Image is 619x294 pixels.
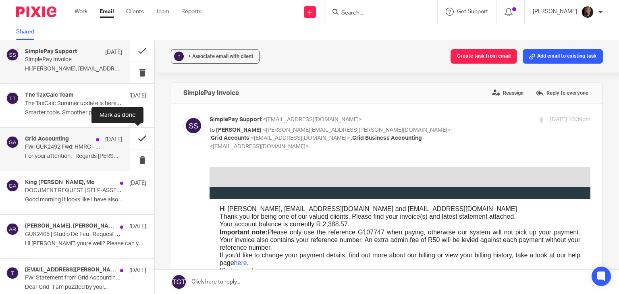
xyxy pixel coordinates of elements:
[25,48,77,55] h4: SimplePay Support
[25,93,37,99] a: here
[100,8,114,16] a: Email
[126,8,144,16] a: Clients
[216,127,262,133] span: [PERSON_NAME]
[352,135,422,141] span: Grid Business Accounting
[10,54,371,61] p: Your account balance is currently R 2,388.57.
[124,160,141,167] a: About
[523,49,603,64] button: Add email to existing task
[25,100,122,107] p: The TaxCalc Summer update is here - see what’s new.
[341,10,413,17] input: Search
[16,24,40,40] a: Shared
[251,135,350,141] span: <[EMAIL_ADDRESS][DOMAIN_NAME]>
[10,100,371,116] p: Kind regards, SimplePay Support
[25,110,146,116] p: Smarter tools. Smoother processes. Stronger...
[25,223,116,230] h4: [PERSON_NAME], [PERSON_NAME]
[10,46,371,54] p: Thank you for being one of our valued clients. Please find your invoice(s) and latest statement a...
[10,85,371,100] p: If you'd like to change your payment details, find out more about our billing or view your billin...
[6,48,19,61] img: svg%3E
[188,54,253,59] span: + Associate email with client
[181,8,201,16] a: Reports
[105,136,122,144] p: [DATE]
[129,223,146,231] p: [DATE]
[10,38,371,46] p: Hi [PERSON_NAME], [EMAIL_ADDRESS][DOMAIN_NAME] and [EMAIL_ADDRESS][DOMAIN_NAME]
[25,275,122,282] p: FW: Statement from Grid Accounting Ltd for Legitimate Leadership Int Ltd
[6,92,19,105] img: svg%3E
[25,284,146,291] p: Dear Grid I am puzzled by your...
[25,144,103,151] p: FW: GUK2492 Fwd: HMRC - Regarding your recent online communication
[129,179,146,187] p: [DATE]
[581,6,594,19] img: Screenshot%202023-08-23%20174648.png
[16,6,56,17] img: Pixie
[6,136,19,149] img: svg%3E
[118,168,141,175] a: Contact
[8,168,118,176] td: (011) 568 0721 (9am to 5pm)
[263,127,451,133] span: <[PERSON_NAME][EMAIL_ADDRESS][PERSON_NAME][DOMAIN_NAME]>
[25,197,146,203] p: Good morning It looks like I have also...
[105,48,122,56] p: [DATE]
[183,89,239,97] h4: SimplePay Invoice
[25,136,69,143] h4: Grid Accounting
[351,135,352,141] span: ,
[451,49,517,64] button: Create task from email
[263,117,362,122] span: <[EMAIL_ADDRESS][DOMAIN_NAME]>
[10,128,33,133] b: Disclaimer:
[210,144,309,149] span: <[EMAIL_ADDRESS][DOMAIN_NAME]>
[490,87,526,99] label: Reassign
[174,52,184,61] div: ?
[457,9,488,14] span: Get Support
[25,153,122,160] p: For your attention. Regards [PERSON_NAME] ...
[210,117,262,122] span: SimplePay Support
[6,267,19,280] img: svg%3E
[6,179,19,192] img: svg%3E
[8,160,118,167] a: [EMAIL_ADDRESS][DOMAIN_NAME]
[25,56,103,63] p: SimplePay Invoice
[25,179,94,186] h4: King [PERSON_NAME], Me
[171,49,260,64] button: ? + Associate email with client
[533,8,577,16] p: [PERSON_NAME]
[25,92,73,99] h4: The TaxCalc Team
[10,62,58,69] strong: Important note:
[156,8,169,16] a: Team
[25,267,116,273] h4: [EMAIL_ADDRESS][PERSON_NAME][DOMAIN_NAME]
[129,267,146,275] p: [DATE]
[183,116,204,136] img: svg%3E
[534,87,590,99] label: Reply to everyone
[25,231,122,238] p: GUK2405 | Studio De Feu | Request for YE journal
[75,8,87,16] a: Work
[210,127,215,133] span: to
[25,187,122,194] p: DOCUMENT REQUEST | SELF-ASSESSEMNT |GUK2350 | [PERSON_NAME]
[211,135,249,141] span: Grid Accounts
[210,135,211,141] span: ,
[6,223,19,236] img: svg%3E
[550,116,590,124] p: [DATE] 10:39pm
[25,66,122,72] p: Hi [PERSON_NAME], [EMAIL_ADDRESS][DOMAIN_NAME] and...
[129,92,146,100] p: [DATE]
[25,240,146,247] p: Hi [PERSON_NAME] youre well? Please can you...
